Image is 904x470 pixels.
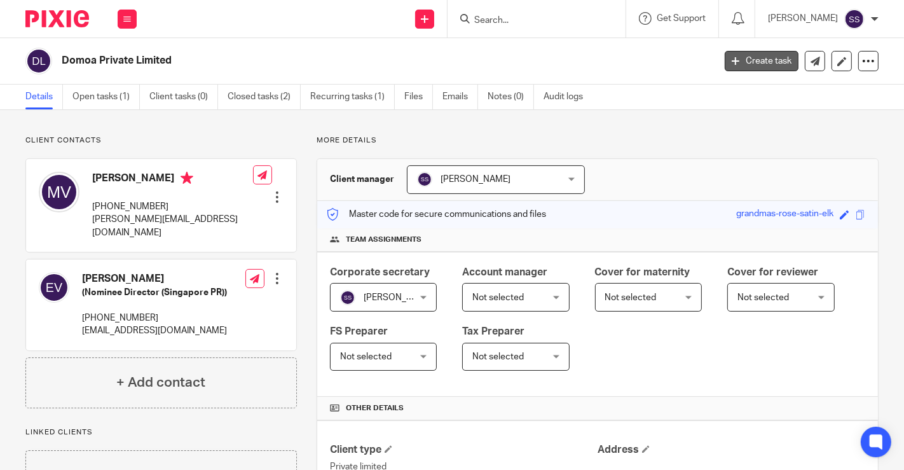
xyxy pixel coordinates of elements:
div: grandmas-rose-satin-elk [736,207,833,222]
p: More details [317,135,879,146]
a: Open tasks (1) [72,85,140,109]
a: Notes (0) [488,85,534,109]
a: Closed tasks (2) [228,85,301,109]
span: [PERSON_NAME] [441,175,510,184]
p: [EMAIL_ADDRESS][DOMAIN_NAME] [82,324,227,337]
a: Details [25,85,63,109]
span: Not selected [472,293,524,302]
h4: Client type [330,443,598,457]
img: svg%3E [39,172,79,212]
span: Not selected [472,352,524,361]
img: svg%3E [340,290,355,305]
h5: (Nominee Director (Singapore PR)) [82,286,227,299]
span: Get Support [657,14,706,23]
img: svg%3E [25,48,52,74]
span: FS Preparer [330,326,388,336]
span: Not selected [737,293,789,302]
a: Files [404,85,433,109]
span: Not selected [340,352,392,361]
p: Master code for secure communications and files [327,208,546,221]
a: Emails [442,85,478,109]
input: Search [473,15,587,27]
span: Other details [346,403,404,413]
h4: + Add contact [116,373,205,392]
h4: Address [598,443,865,457]
i: Primary [181,172,193,184]
span: Cover for maternity [595,267,690,277]
span: Tax Preparer [462,326,524,336]
a: Audit logs [544,85,592,109]
span: Account manager [462,267,547,277]
img: svg%3E [417,172,432,187]
p: Linked clients [25,427,297,438]
p: Client contacts [25,135,297,146]
a: Create task [725,51,798,71]
p: [PERSON_NAME][EMAIL_ADDRESS][DOMAIN_NAME] [92,213,253,239]
img: svg%3E [39,272,69,303]
img: Pixie [25,10,89,27]
span: Not selected [605,293,657,302]
p: [PERSON_NAME] [768,12,838,25]
h4: [PERSON_NAME] [92,172,253,188]
h2: Domoa Private Limited [62,54,577,67]
span: Cover for reviewer [727,267,818,277]
h4: [PERSON_NAME] [82,272,227,286]
p: [PHONE_NUMBER] [82,312,227,324]
span: [PERSON_NAME] [364,293,434,302]
span: Corporate secretary [330,267,430,277]
a: Client tasks (0) [149,85,218,109]
h3: Client manager [330,173,394,186]
p: [PHONE_NUMBER] [92,200,253,213]
span: Team assignments [346,235,421,245]
img: svg%3E [844,9,865,29]
a: Recurring tasks (1) [310,85,395,109]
